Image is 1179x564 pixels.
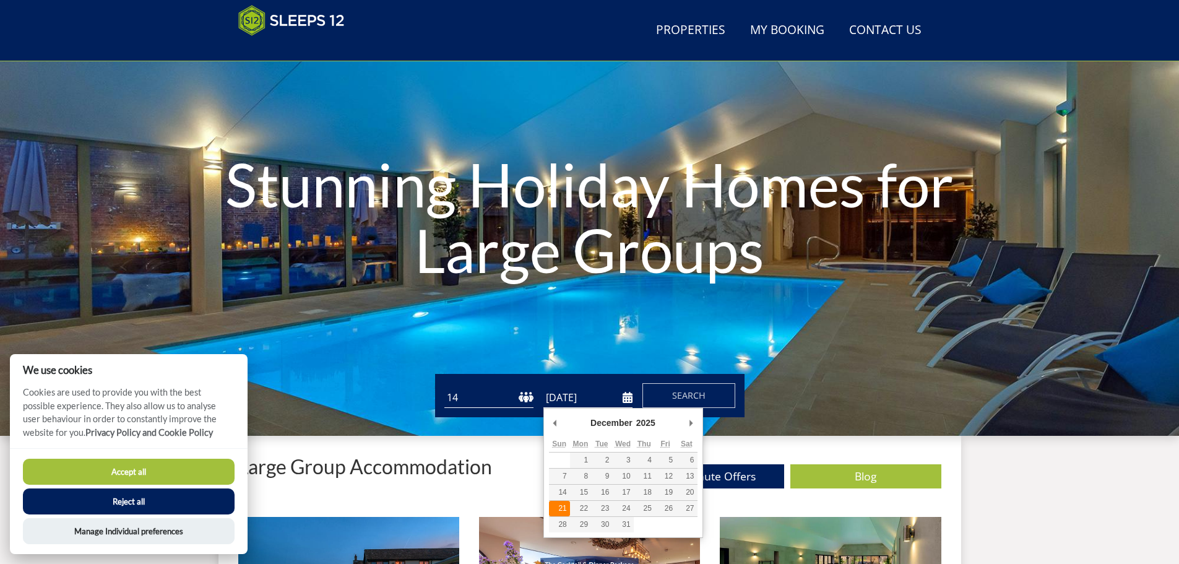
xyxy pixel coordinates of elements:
button: 9 [591,469,612,484]
a: Last Minute Offers [633,464,784,488]
button: 19 [655,485,676,500]
button: 13 [676,469,697,484]
button: 3 [612,453,633,468]
button: 6 [676,453,697,468]
button: 20 [676,485,697,500]
img: Sleeps 12 [238,5,345,36]
button: 8 [570,469,591,484]
button: 23 [591,501,612,516]
button: 18 [634,485,655,500]
button: 2 [591,453,612,468]
button: 7 [549,469,570,484]
abbr: Thursday [637,440,651,448]
button: 24 [612,501,633,516]
h1: Stunning Holiday Homes for Large Groups [177,127,1003,307]
button: 29 [570,517,591,532]
button: Previous Month [549,414,561,432]
button: 5 [655,453,676,468]
button: 25 [634,501,655,516]
button: 30 [591,517,612,532]
a: My Booking [745,17,829,45]
button: 1 [570,453,591,468]
div: 2025 [634,414,657,432]
abbr: Saturday [681,440,693,448]
abbr: Tuesday [595,440,608,448]
a: Privacy Policy and Cookie Policy [85,427,213,438]
iframe: Customer reviews powered by Trustpilot [232,43,362,54]
button: 14 [549,485,570,500]
button: 11 [634,469,655,484]
button: 17 [612,485,633,500]
a: Properties [651,17,730,45]
button: Next Month [685,414,697,432]
button: 22 [570,501,591,516]
button: 31 [612,517,633,532]
button: 28 [549,517,570,532]
button: 15 [570,485,591,500]
abbr: Wednesday [615,440,631,448]
button: 10 [612,469,633,484]
button: 16 [591,485,612,500]
button: Accept all [23,459,235,485]
p: Cookies are used to provide you with the best possible experience. They also allow us to analyse ... [10,386,248,448]
abbr: Sunday [552,440,566,448]
input: Arrival Date [543,388,633,408]
button: Manage Individual preferences [23,518,235,544]
abbr: Monday [573,440,589,448]
button: 4 [634,453,655,468]
a: Blog [790,464,941,488]
abbr: Friday [660,440,670,448]
div: December [589,414,634,432]
p: Large Group Accommodation [238,456,492,477]
h2: We use cookies [10,364,248,376]
button: 26 [655,501,676,516]
button: 27 [676,501,697,516]
button: Search [642,383,735,408]
span: Search [672,389,706,401]
button: Reject all [23,488,235,514]
button: 12 [655,469,676,484]
a: Contact Us [844,17,926,45]
button: 21 [549,501,570,516]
